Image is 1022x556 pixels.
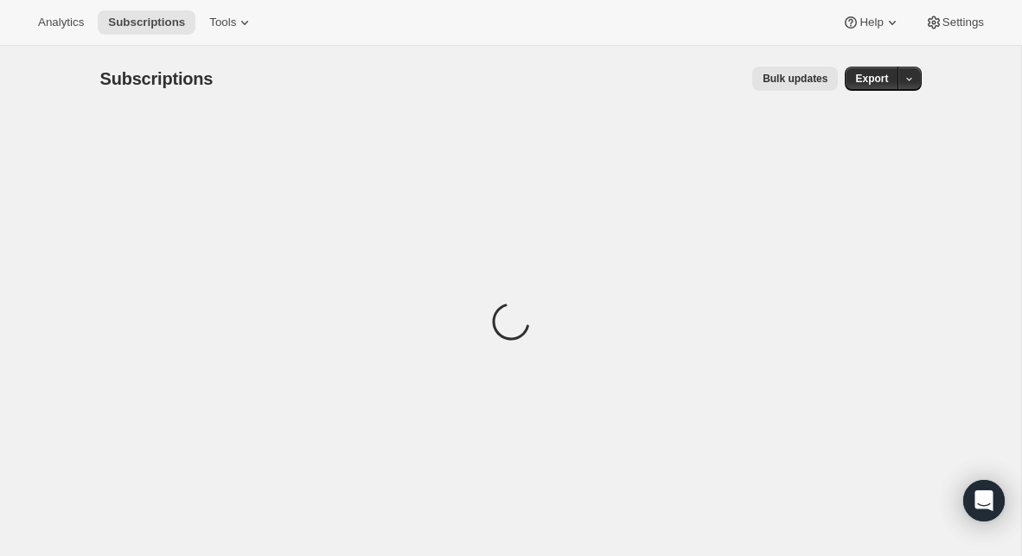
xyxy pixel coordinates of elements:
button: Bulk updates [752,67,838,91]
button: Analytics [28,10,94,35]
div: Open Intercom Messenger [963,480,1005,521]
span: Analytics [38,16,84,29]
span: Bulk updates [763,72,827,86]
span: Subscriptions [100,69,214,88]
button: Settings [915,10,994,35]
span: Subscriptions [108,16,185,29]
button: Subscriptions [98,10,195,35]
span: Help [859,16,883,29]
span: Export [855,72,888,86]
span: Tools [209,16,236,29]
span: Settings [942,16,984,29]
button: Tools [199,10,264,35]
button: Export [845,67,898,91]
button: Help [832,10,910,35]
